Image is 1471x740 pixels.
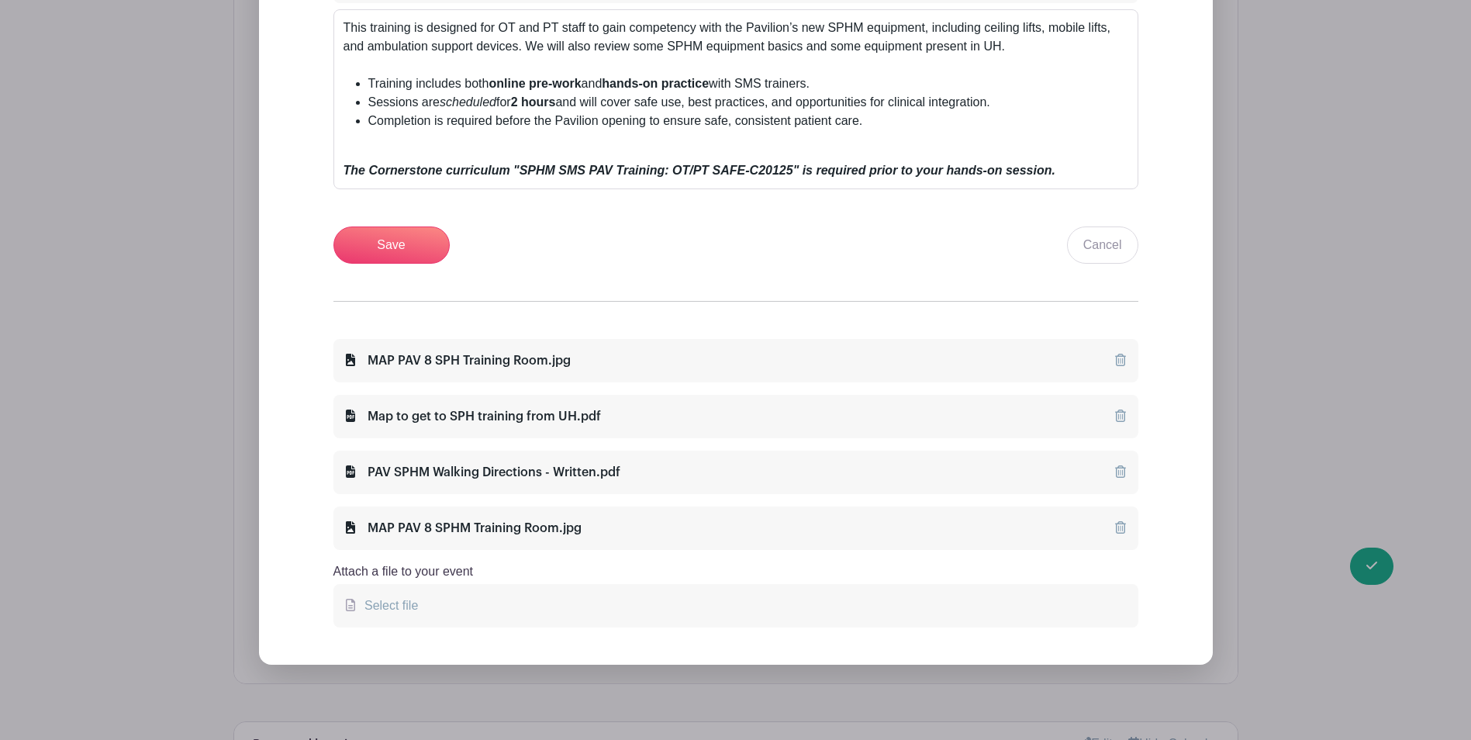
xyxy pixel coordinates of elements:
[333,226,450,264] input: Save
[602,77,709,90] strong: hands-on practice
[346,351,571,370] div: MAP PAV 8 SPH Training Room.jpg
[368,74,1128,93] li: Training includes both and with SMS trainers.
[358,599,418,612] span: Select file
[333,9,1138,189] trix-editor: Event Description
[344,164,1055,177] em: The Cornerstone curriculum "SPHM SMS PAV Training: OT/PT SAFE-C20125" is required prior to your h...
[344,19,1128,74] div: This training is designed for OT and PT staff to gain competency with the Pavilion’s new SPHM equ...
[489,77,581,90] strong: online pre-work
[368,112,1128,130] li: Completion is required before the Pavilion opening to ensure safe, consistent patient care.
[346,463,620,482] div: PAV SPHM Walking Directions - Written.pdf
[368,93,1128,112] li: Sessions are for and will cover safe use, best practices, and opportunities for clinical integrat...
[346,519,582,538] div: MAP PAV 8 SPHM Training Room.jpg
[440,95,496,109] em: scheduled
[511,95,556,109] strong: 2 hours
[1067,226,1138,264] a: Cancel
[346,407,601,426] div: Map to get to SPH training from UH.pdf
[333,562,1138,581] p: Attach a file to your event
